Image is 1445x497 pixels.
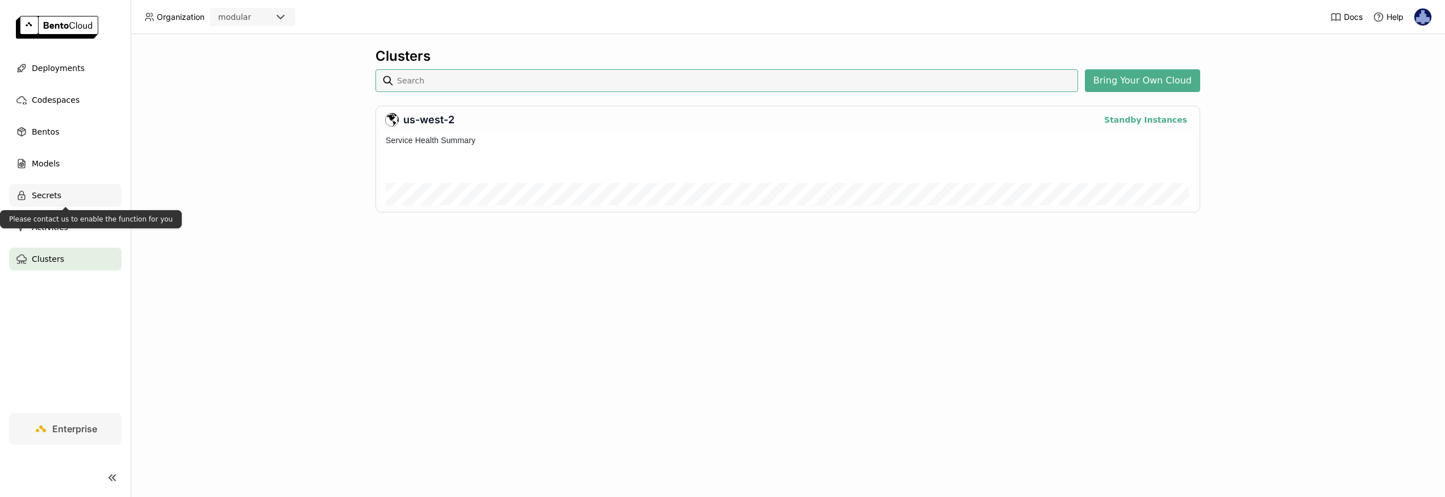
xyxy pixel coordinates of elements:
a: Secrets [9,184,122,207]
img: Mostafa Hagog [1414,9,1431,26]
span: Clusters [32,252,64,266]
span: Secrets [32,189,61,202]
div: Clusters [375,48,1200,65]
a: Enterprise [9,413,122,445]
input: Selected modular. [252,12,253,23]
button: Bring Your Own Cloud [1085,69,1200,92]
button: Standby Instances [1101,113,1191,127]
span: Deployments [32,61,85,75]
a: Docs [1330,11,1363,23]
a: Deployments [9,57,122,80]
a: Bentos [9,120,122,143]
img: logo [16,16,98,39]
input: Search [396,72,1074,90]
span: Help [1386,12,1404,22]
a: Models [9,152,122,175]
a: Clusters [9,248,122,270]
span: Codespaces [32,93,80,107]
span: Docs [1344,12,1363,22]
div: us-west-2 [385,113,1092,127]
iframe: Service Health Summary [381,131,1195,205]
div: modular [218,11,251,23]
span: Models [32,157,60,170]
span: Enterprise [52,423,97,435]
div: Help [1373,11,1404,23]
a: Codespaces [9,89,122,111]
span: Organization [157,12,204,22]
span: Bentos [32,125,59,139]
